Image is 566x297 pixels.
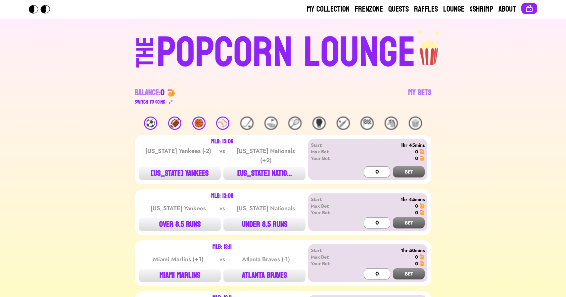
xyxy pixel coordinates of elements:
button: BET [393,166,425,177]
button: BET [393,217,425,228]
button: [US_STATE] NATIO... [223,167,306,180]
div: vs [218,204,226,213]
div: Atlanta Braves (-1) [232,255,299,264]
img: 🍤 [419,261,425,266]
div: MLB: 13:06 [211,139,233,144]
div: POPCORN LOUNGE [157,32,416,74]
div: Your Bet: [311,155,349,162]
img: Connect wallet [525,5,533,13]
div: Max Bet: [311,148,349,155]
div: 🏏 [337,117,350,130]
div: Max Bet: [311,254,349,260]
div: 🍿 [409,117,422,130]
img: 🍤 [419,149,425,154]
div: 0 [415,209,418,216]
div: [US_STATE] Yankees (-2) [145,146,212,165]
div: THE [133,37,157,81]
div: 🏒 [240,117,254,130]
a: My Bets [408,87,431,106]
div: 0 [415,203,418,209]
div: Your Bet: [311,209,349,216]
button: ATLANTA BRAVES [223,269,306,282]
img: 🍤 [419,156,425,161]
a: Lounge [443,4,464,15]
div: 0 [415,254,418,260]
button: BET [393,268,425,279]
div: [US_STATE] Nationals (+2) [232,146,299,165]
div: ⛳️ [264,117,278,130]
div: Miami Marlins (+1) [145,255,212,264]
a: Quests [388,4,409,15]
img: 🍤 [419,254,425,260]
div: Start: [311,142,349,148]
div: [US_STATE] Yankees [145,204,212,213]
div: MLB: 13:11 [212,244,232,250]
button: OVER 8.5 RUNS [139,218,221,231]
button: [US_STATE] YANKEES [139,167,221,180]
div: ⚽️ [144,117,157,130]
div: Switch to $ OINK [135,98,165,106]
div: 0 [415,155,418,162]
div: 🏈 [168,117,181,130]
div: 🏁 [360,117,374,130]
img: 🍤 [419,210,425,215]
a: Frenzone [355,4,383,15]
div: Balance: [135,87,165,98]
div: Max Bet: [311,203,349,209]
div: 1hr 45mins [349,196,425,203]
a: Raffles [414,4,438,15]
div: 1hr 50mins [349,247,425,254]
div: MLB: 13:06 [211,193,233,199]
div: 0 [415,260,418,267]
a: $Shrimp [470,4,493,15]
img: 🍤 [419,203,425,209]
div: 🐴 [385,117,398,130]
div: ⚾️ [216,117,229,130]
div: 1hr 45mins [349,142,425,148]
a: About [498,4,516,15]
img: Popcorn [29,5,55,14]
span: 0 [161,85,165,100]
div: Your Bet: [311,260,349,267]
button: MIAMI MARLINS [139,269,221,282]
div: Start: [311,247,349,254]
div: vs [218,146,226,165]
a: My Collection [307,4,350,15]
div: [US_STATE] Nationals [232,204,299,213]
button: UNDER 8.5 RUNS [223,218,306,231]
div: Start: [311,196,349,203]
div: 🏀 [192,117,206,130]
img: 🍤 [167,89,175,97]
div: vs [218,255,226,264]
a: THEPOPCORN LOUNGEpopcorn [79,29,487,74]
div: 0 [415,148,418,155]
img: popcorn [416,29,443,66]
div: 🎾 [288,117,302,130]
div: 🥊 [312,117,326,130]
